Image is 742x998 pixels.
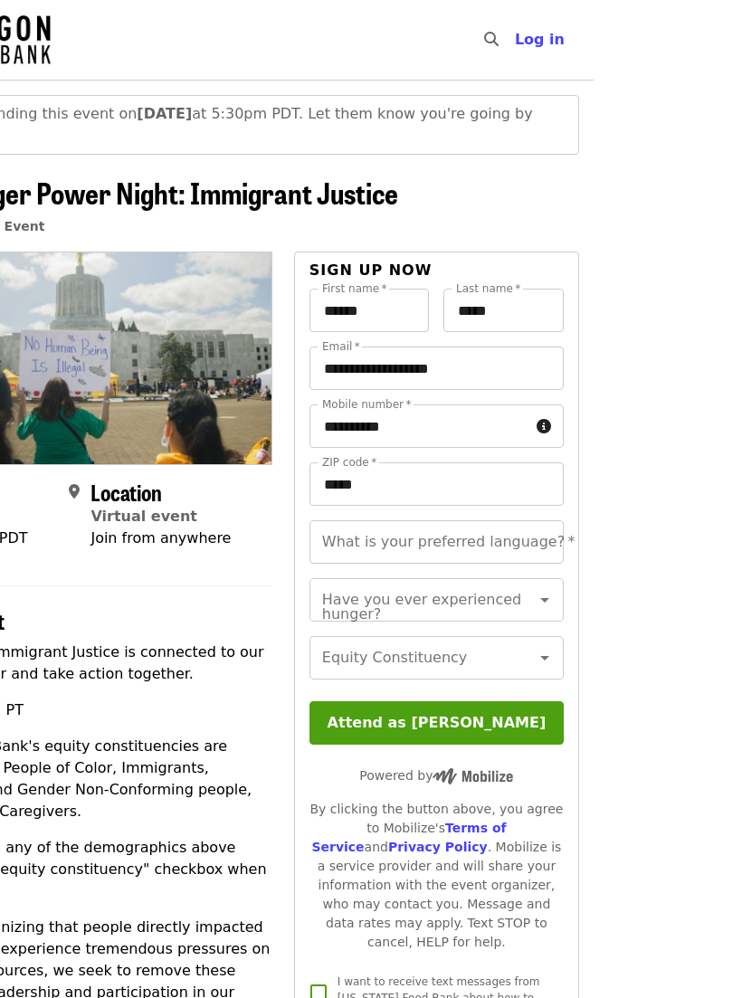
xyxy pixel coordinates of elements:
label: Last name [456,283,520,294]
img: Powered by Mobilize [433,768,513,784]
span: Powered by [359,768,513,783]
input: First name [309,289,430,332]
span: Sign up now [309,261,433,279]
a: Virtual event [90,508,197,525]
button: Open [532,587,557,613]
i: map-marker-alt icon [69,483,80,500]
input: Email [309,347,564,390]
input: ZIP code [309,462,564,506]
label: Email [322,341,360,352]
a: Terms of Service [311,821,506,854]
input: Last name [443,289,564,332]
strong: [DATE] [137,105,192,122]
button: Log in [500,22,579,58]
label: ZIP code [322,457,376,468]
span: Location [90,476,162,508]
span: Join from anywhere [90,529,231,547]
button: Open [532,645,557,670]
button: Attend as [PERSON_NAME] [309,701,564,745]
i: circle-info icon [537,418,551,435]
div: By clicking the button above, you agree to Mobilize's and . Mobilize is a service provider and wi... [309,800,564,952]
a: Privacy Policy [388,840,488,854]
input: Mobile number [309,404,529,448]
input: Search [509,18,524,62]
span: Log in [515,31,565,48]
i: search icon [484,31,499,48]
label: Mobile number [322,399,411,410]
label: First name [322,283,387,294]
input: What is your preferred language? [309,520,564,564]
